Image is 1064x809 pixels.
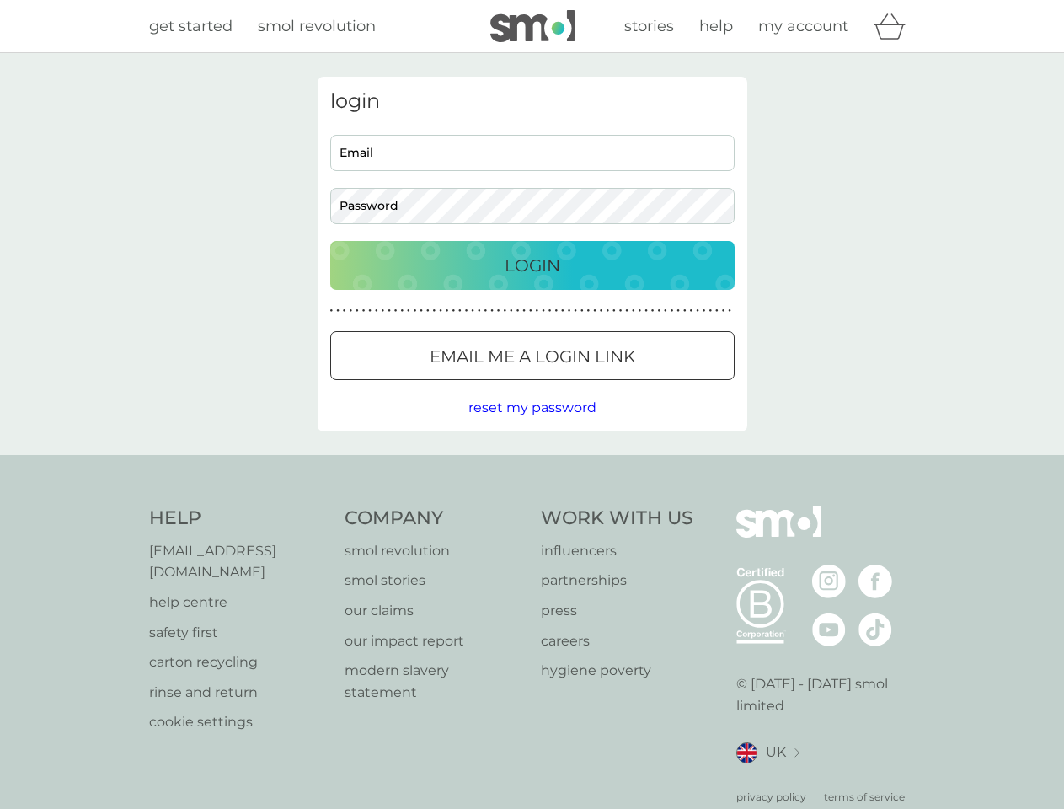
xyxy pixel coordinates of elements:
[794,748,799,758] img: select a new location
[478,307,481,315] p: ●
[388,307,391,315] p: ●
[468,397,596,419] button: reset my password
[696,307,699,315] p: ●
[149,651,329,673] a: carton recycling
[541,630,693,652] a: careers
[149,592,329,613] a: help centre
[349,307,352,315] p: ●
[858,565,892,598] img: visit the smol Facebook page
[736,506,821,563] img: smol
[258,14,376,39] a: smol revolution
[708,307,712,315] p: ●
[574,307,577,315] p: ●
[522,307,526,315] p: ●
[593,307,596,315] p: ●
[541,570,693,592] a: partnerships
[542,307,545,315] p: ●
[407,307,410,315] p: ●
[430,343,635,370] p: Email me a login link
[554,307,558,315] p: ●
[766,742,786,763] span: UK
[149,682,329,704] a: rinse and return
[699,14,733,39] a: help
[149,540,329,583] a: [EMAIL_ADDRESS][DOMAIN_NAME]
[541,660,693,682] a: hygiene poverty
[824,789,905,805] a: terms of service
[736,673,916,716] p: © [DATE] - [DATE] smol limited
[458,307,462,315] p: ●
[330,241,735,290] button: Login
[149,17,233,35] span: get started
[657,307,660,315] p: ●
[736,789,806,805] a: privacy policy
[632,307,635,315] p: ●
[561,307,564,315] p: ●
[400,307,404,315] p: ●
[414,307,417,315] p: ●
[510,307,513,315] p: ●
[490,10,575,42] img: smol
[587,307,591,315] p: ●
[465,307,468,315] p: ●
[548,307,552,315] p: ●
[703,307,706,315] p: ●
[644,307,648,315] p: ●
[505,252,560,279] p: Login
[330,307,334,315] p: ●
[446,307,449,315] p: ●
[345,540,524,562] a: smol revolution
[426,307,430,315] p: ●
[651,307,655,315] p: ●
[345,660,524,703] a: modern slavery statement
[330,331,735,380] button: Email me a login link
[580,307,584,315] p: ●
[468,399,596,415] span: reset my password
[619,307,623,315] p: ●
[676,307,680,315] p: ●
[722,307,725,315] p: ●
[433,307,436,315] p: ●
[258,17,376,35] span: smol revolution
[375,307,378,315] p: ●
[624,17,674,35] span: stories
[356,307,359,315] p: ●
[471,307,474,315] p: ●
[728,307,731,315] p: ●
[336,307,340,315] p: ●
[484,307,488,315] p: ●
[690,307,693,315] p: ●
[536,307,539,315] p: ●
[568,307,571,315] p: ●
[541,540,693,562] a: influencers
[345,570,524,592] p: smol stories
[758,17,848,35] span: my account
[516,307,520,315] p: ●
[503,307,506,315] p: ●
[639,307,642,315] p: ●
[858,613,892,646] img: visit the smol Tiktok page
[490,307,494,315] p: ●
[758,14,848,39] a: my account
[345,600,524,622] a: our claims
[149,622,329,644] p: safety first
[149,711,329,733] p: cookie settings
[345,630,524,652] a: our impact report
[541,600,693,622] p: press
[420,307,423,315] p: ●
[664,307,667,315] p: ●
[345,506,524,532] h4: Company
[624,14,674,39] a: stories
[382,307,385,315] p: ●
